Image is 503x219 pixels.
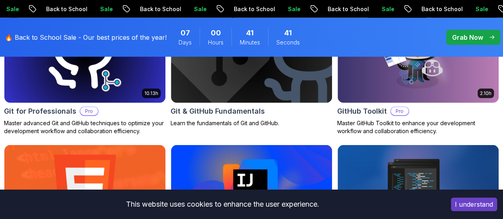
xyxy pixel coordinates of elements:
[240,39,260,47] span: Minutes
[412,5,466,13] p: Back to School
[171,12,332,127] a: Git & GitHub Fundamentals cardGit & GitHub FundamentalsLearn the fundamentals of Git and GitHub.
[4,13,165,103] img: Git for Professionals card
[144,90,158,97] p: 10.13h
[246,27,254,39] span: 41 Minutes
[171,119,332,127] p: Learn the fundamentals of Git and GitHub.
[225,5,279,13] p: Back to School
[131,5,185,13] p: Back to School
[279,5,304,13] p: Sale
[211,27,221,39] span: 0 Hours
[181,27,190,39] span: 7 Days
[391,107,408,115] p: Pro
[452,33,483,42] p: Grab Now
[179,39,192,47] span: Days
[451,198,497,211] button: Accept cookies
[91,5,117,13] p: Sale
[4,12,166,135] a: Git for Professionals card10.13hGit for ProfessionalsProMaster advanced Git and GitHub techniques...
[6,196,439,213] div: This website uses cookies to enhance the user experience.
[171,13,332,103] img: Git & GitHub Fundamentals card
[80,107,98,115] p: Pro
[37,5,91,13] p: Back to School
[4,119,166,135] p: Master advanced Git and GitHub techniques to optimize your development workflow and collaboration...
[208,39,223,47] span: Hours
[480,90,491,97] p: 2.10h
[4,106,76,117] h2: Git for Professionals
[466,5,492,13] p: Sale
[5,33,167,42] p: 🔥 Back to School Sale - Our best prices of the year!
[319,5,373,13] p: Back to School
[337,106,387,117] h2: GitHub Toolkit
[373,5,398,13] p: Sale
[185,5,210,13] p: Sale
[337,119,499,135] p: Master GitHub Toolkit to enhance your development workflow and collaboration efficiency.
[284,27,292,39] span: 41 Seconds
[337,12,499,135] a: GitHub Toolkit card2.10hGitHub ToolkitProMaster GitHub Toolkit to enhance your development workfl...
[276,39,300,47] span: Seconds
[171,106,265,117] h2: Git & GitHub Fundamentals
[338,13,499,103] img: GitHub Toolkit card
